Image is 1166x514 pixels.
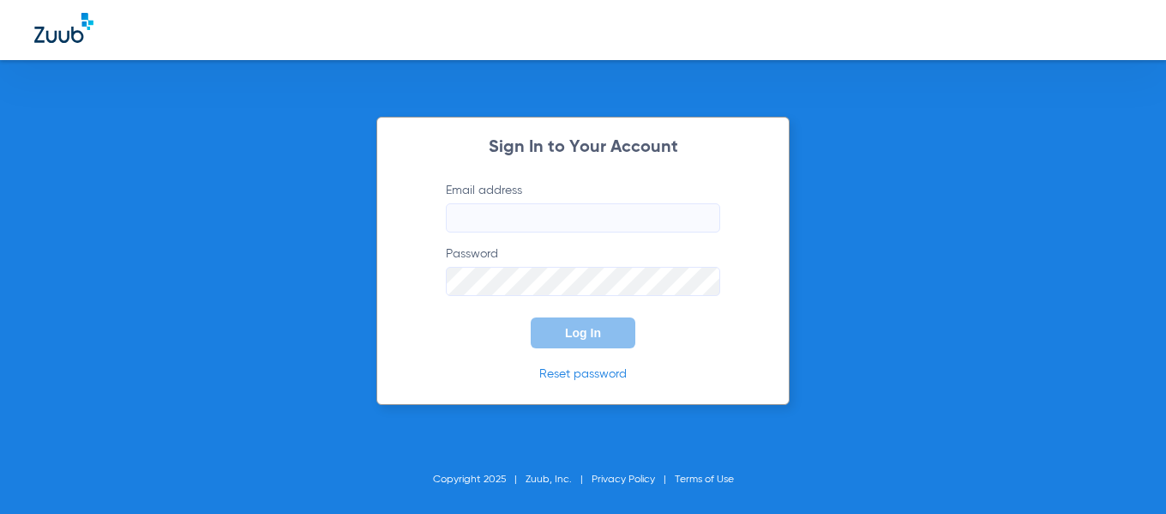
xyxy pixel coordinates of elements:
[531,317,635,348] button: Log In
[446,245,720,296] label: Password
[34,13,93,43] img: Zuub Logo
[433,471,526,488] li: Copyright 2025
[420,139,746,156] h2: Sign In to Your Account
[539,368,627,380] a: Reset password
[446,203,720,233] input: Email address
[565,326,601,340] span: Log In
[446,182,720,233] label: Email address
[526,471,592,488] li: Zuub, Inc.
[592,475,655,485] a: Privacy Policy
[675,475,734,485] a: Terms of Use
[446,267,720,296] input: Password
